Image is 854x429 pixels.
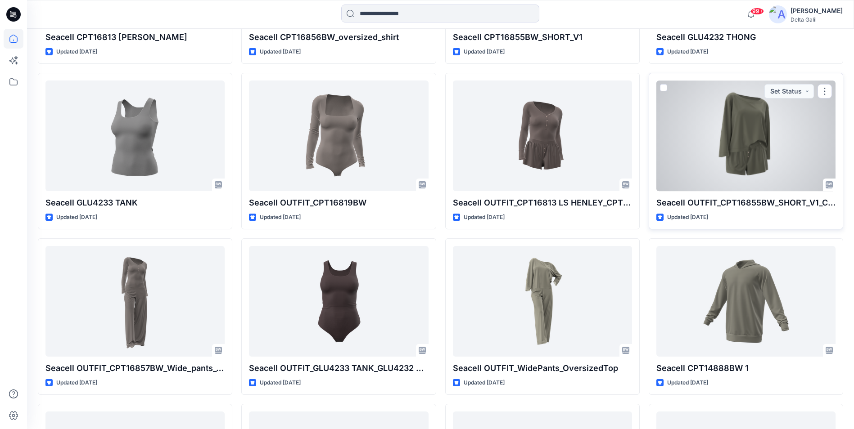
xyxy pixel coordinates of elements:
[260,213,301,222] p: Updated [DATE]
[249,362,428,375] p: Seacell OUTFIT_GLU4233 TANK_GLU4232 THONG
[56,213,97,222] p: Updated [DATE]
[260,378,301,388] p: Updated [DATE]
[45,246,225,356] a: Seacell OUTFIT_CPT16857BW_Wide_pants_CPT16813 LS HENLEY
[656,362,836,375] p: Seacell CPT14888BW 1
[667,47,708,57] p: Updated [DATE]
[667,378,708,388] p: Updated [DATE]
[656,31,836,44] p: Seacell GLU4232 THONG
[56,47,97,57] p: Updated [DATE]
[453,80,632,191] a: Seacell OUTFIT_CPT16813 LS HENLEY_CPT16855BW_SHORT_SUIT
[791,5,843,16] div: [PERSON_NAME]
[45,31,225,44] p: Seacell CPT16813 [PERSON_NAME]
[667,213,708,222] p: Updated [DATE]
[453,197,632,209] p: Seacell OUTFIT_CPT16813 LS HENLEY_CPT16855BW_SHORT_SUIT
[464,378,505,388] p: Updated [DATE]
[249,246,428,356] a: Seacell OUTFIT_GLU4233 TANK_GLU4232 THONG
[464,47,505,57] p: Updated [DATE]
[656,246,836,356] a: Seacell CPT14888BW 1
[260,47,301,57] p: Updated [DATE]
[656,197,836,209] p: Seacell OUTFIT_CPT16855BW_SHORT_V1_CPT16856BW_oversized_shirt
[464,213,505,222] p: Updated [DATE]
[453,246,632,356] a: Seacell OUTFIT_WidePants_OversizedTop
[656,80,836,191] a: Seacell OUTFIT_CPT16855BW_SHORT_V1_CPT16856BW_oversized_shirt
[769,5,787,23] img: avatar
[791,16,843,23] div: Delta Galil
[453,362,632,375] p: Seacell OUTFIT_WidePants_OversizedTop
[750,8,764,15] span: 99+
[249,31,428,44] p: Seacell CPT16856BW_oversized_shirt
[45,362,225,375] p: Seacell OUTFIT_CPT16857BW_Wide_pants_CPT16813 [PERSON_NAME]
[249,197,428,209] p: Seacell OUTFIT_CPT16819BW
[56,378,97,388] p: Updated [DATE]
[45,197,225,209] p: Seacell GLU4233 TANK
[453,31,632,44] p: Seacell CPT16855BW_SHORT_V1
[45,80,225,191] a: Seacell GLU4233 TANK
[249,80,428,191] a: Seacell OUTFIT_CPT16819BW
